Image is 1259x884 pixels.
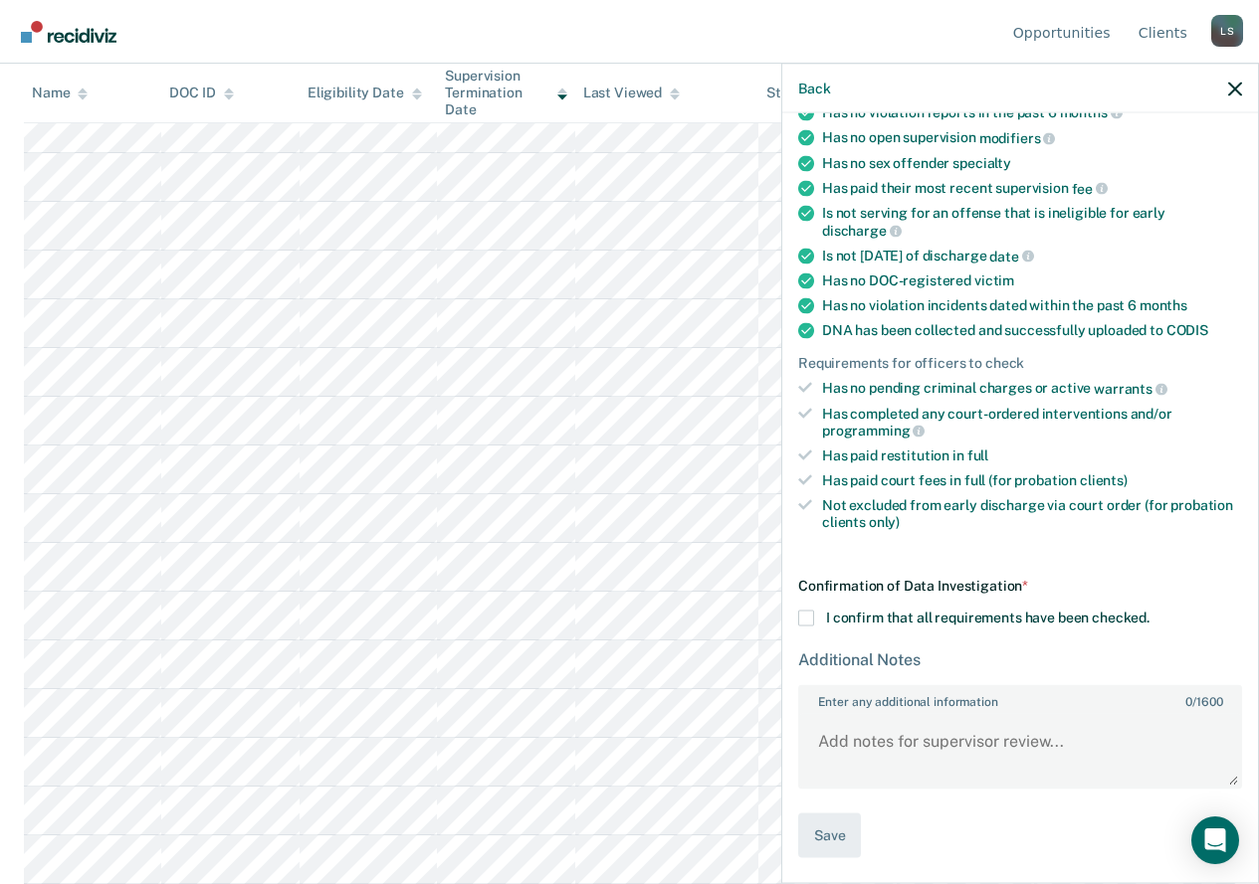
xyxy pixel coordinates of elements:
span: fee [1072,180,1108,196]
label: Enter any additional information [800,687,1240,709]
div: Has paid court fees in full (for probation [822,471,1242,488]
div: Has completed any court-ordered interventions and/or [822,405,1242,439]
span: only) [869,513,900,529]
div: L S [1211,15,1243,47]
div: Is not [DATE] of discharge [822,247,1242,265]
span: / 1600 [1185,695,1222,709]
span: programming [822,423,925,439]
span: date [989,248,1033,264]
span: 0 [1185,695,1192,709]
span: discharge [822,222,902,238]
div: Has no DOC-registered [822,272,1242,289]
div: DOC ID [169,85,233,101]
div: Has no pending criminal charges or active [822,380,1242,398]
div: Not excluded from early discharge via court order (for probation clients [822,496,1242,530]
button: Back [798,80,830,96]
div: Eligibility Date [308,85,422,101]
div: Last Viewed [583,85,680,101]
div: Is not serving for an offense that is ineligible for early [822,205,1242,239]
div: Supervision Termination Date [445,68,566,117]
div: Has paid their most recent supervision [822,179,1242,197]
div: Status [766,85,809,101]
div: Has no open supervision [822,129,1242,147]
button: Save [798,813,861,858]
span: specialty [952,154,1011,170]
div: Has no violation incidents dated within the past 6 [822,297,1242,314]
span: modifiers [979,129,1056,145]
span: months [1140,297,1187,313]
span: months [1060,104,1123,120]
div: Additional Notes [798,650,1242,669]
span: warrants [1094,380,1167,396]
span: full [967,447,988,463]
div: Open Intercom Messenger [1191,816,1239,864]
span: clients) [1080,471,1128,487]
span: I confirm that all requirements have been checked. [826,610,1150,625]
div: Has paid restitution in [822,447,1242,464]
div: Requirements for officers to check [798,355,1242,372]
span: victim [974,272,1014,288]
button: Profile dropdown button [1211,15,1243,47]
div: Has no sex offender [822,154,1242,171]
img: Recidiviz [21,21,116,43]
div: Name [32,85,88,101]
div: Confirmation of Data Investigation [798,578,1242,595]
div: DNA has been collected and successfully uploaded to [822,322,1242,339]
span: CODIS [1166,322,1208,338]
